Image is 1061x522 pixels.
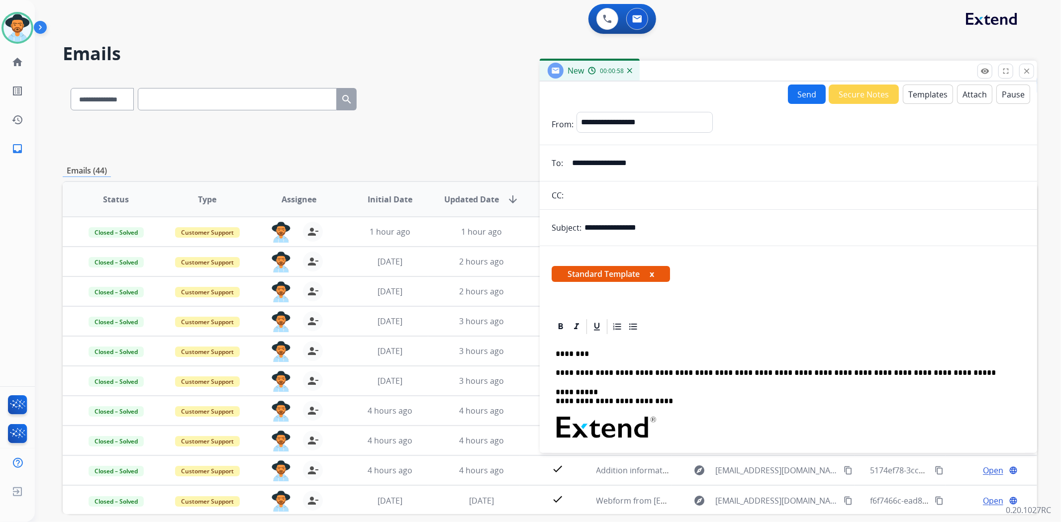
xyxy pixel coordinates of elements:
[89,436,144,446] span: Closed – Solved
[600,67,624,75] span: 00:00:58
[552,189,564,201] p: CC:
[844,496,853,505] mat-icon: content_copy
[996,85,1030,104] button: Pause
[553,319,568,334] div: Bold
[271,460,291,481] img: agent-avatar
[307,405,319,417] mat-icon: person_remove
[715,464,838,476] span: [EMAIL_ADDRESS][DOMAIN_NAME]
[198,193,216,205] span: Type
[935,466,944,475] mat-icon: content_copy
[11,114,23,126] mat-icon: history
[175,406,240,417] span: Customer Support
[89,376,144,387] span: Closed – Solved
[983,495,1003,507] span: Open
[1009,466,1018,475] mat-icon: language
[103,193,129,205] span: Status
[459,375,504,386] span: 3 hours ago
[552,118,574,130] p: From:
[378,346,402,356] span: [DATE]
[459,286,504,297] span: 2 hours ago
[175,466,240,476] span: Customer Support
[844,466,853,475] mat-icon: content_copy
[271,222,291,243] img: agent-avatar
[610,319,625,334] div: Ordered List
[378,256,402,267] span: [DATE]
[307,285,319,297] mat-icon: person_remove
[589,319,604,334] div: Underline
[368,435,412,446] span: 4 hours ago
[271,491,291,512] img: agent-avatar
[271,252,291,272] img: agent-avatar
[175,257,240,267] span: Customer Support
[368,405,412,416] span: 4 hours ago
[461,226,502,237] span: 1 hour ago
[1006,504,1051,516] p: 0.20.1027RC
[459,435,504,446] span: 4 hours ago
[469,495,494,506] span: [DATE]
[788,85,826,104] button: Send
[271,371,291,392] img: agent-avatar
[935,496,944,505] mat-icon: content_copy
[693,495,705,507] mat-icon: explore
[1022,67,1031,76] mat-icon: close
[983,464,1003,476] span: Open
[89,406,144,417] span: Closed – Solved
[175,496,240,507] span: Customer Support
[89,257,144,267] span: Closed – Solved
[378,316,402,327] span: [DATE]
[715,495,838,507] span: [EMAIL_ADDRESS][DOMAIN_NAME]
[552,266,670,282] span: Standard Template
[3,14,31,42] img: avatar
[368,193,412,205] span: Initial Date
[507,193,519,205] mat-icon: arrow_downward
[175,376,240,387] span: Customer Support
[459,405,504,416] span: 4 hours ago
[552,157,563,169] p: To:
[1009,496,1018,505] mat-icon: language
[271,431,291,451] img: agent-avatar
[11,143,23,155] mat-icon: inbox
[307,495,319,507] mat-icon: person_remove
[175,436,240,446] span: Customer Support
[459,346,504,356] span: 3 hours ago
[282,193,316,205] span: Assignee
[459,465,504,476] span: 4 hours ago
[63,165,111,177] p: Emails (44)
[307,435,319,446] mat-icon: person_remove
[368,465,412,476] span: 4 hours ago
[175,227,240,238] span: Customer Support
[11,56,23,68] mat-icon: home
[341,93,353,105] mat-icon: search
[307,345,319,357] mat-icon: person_remove
[693,464,705,476] mat-icon: explore
[569,319,584,334] div: Italic
[307,256,319,267] mat-icon: person_remove
[370,226,410,237] span: 1 hour ago
[829,85,899,104] button: Secure Notes
[89,347,144,357] span: Closed – Solved
[89,287,144,297] span: Closed – Solved
[175,287,240,297] span: Customer Support
[378,375,402,386] span: [DATE]
[957,85,992,104] button: Attach
[870,495,1019,506] span: f6f7466c-ead8-4d16-b124-649af97e3784
[552,493,564,505] mat-icon: check
[89,227,144,238] span: Closed – Solved
[459,316,504,327] span: 3 hours ago
[552,222,581,234] p: Subject:
[89,466,144,476] span: Closed – Solved
[307,315,319,327] mat-icon: person_remove
[271,341,291,362] img: agent-avatar
[596,495,822,506] span: Webform from [EMAIL_ADDRESS][DOMAIN_NAME] on [DATE]
[980,67,989,76] mat-icon: remove_red_eye
[271,311,291,332] img: agent-avatar
[307,226,319,238] mat-icon: person_remove
[175,347,240,357] span: Customer Support
[271,401,291,422] img: agent-avatar
[1001,67,1010,76] mat-icon: fullscreen
[89,317,144,327] span: Closed – Solved
[568,65,584,76] span: New
[11,85,23,97] mat-icon: list_alt
[552,463,564,475] mat-icon: check
[175,317,240,327] span: Customer Support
